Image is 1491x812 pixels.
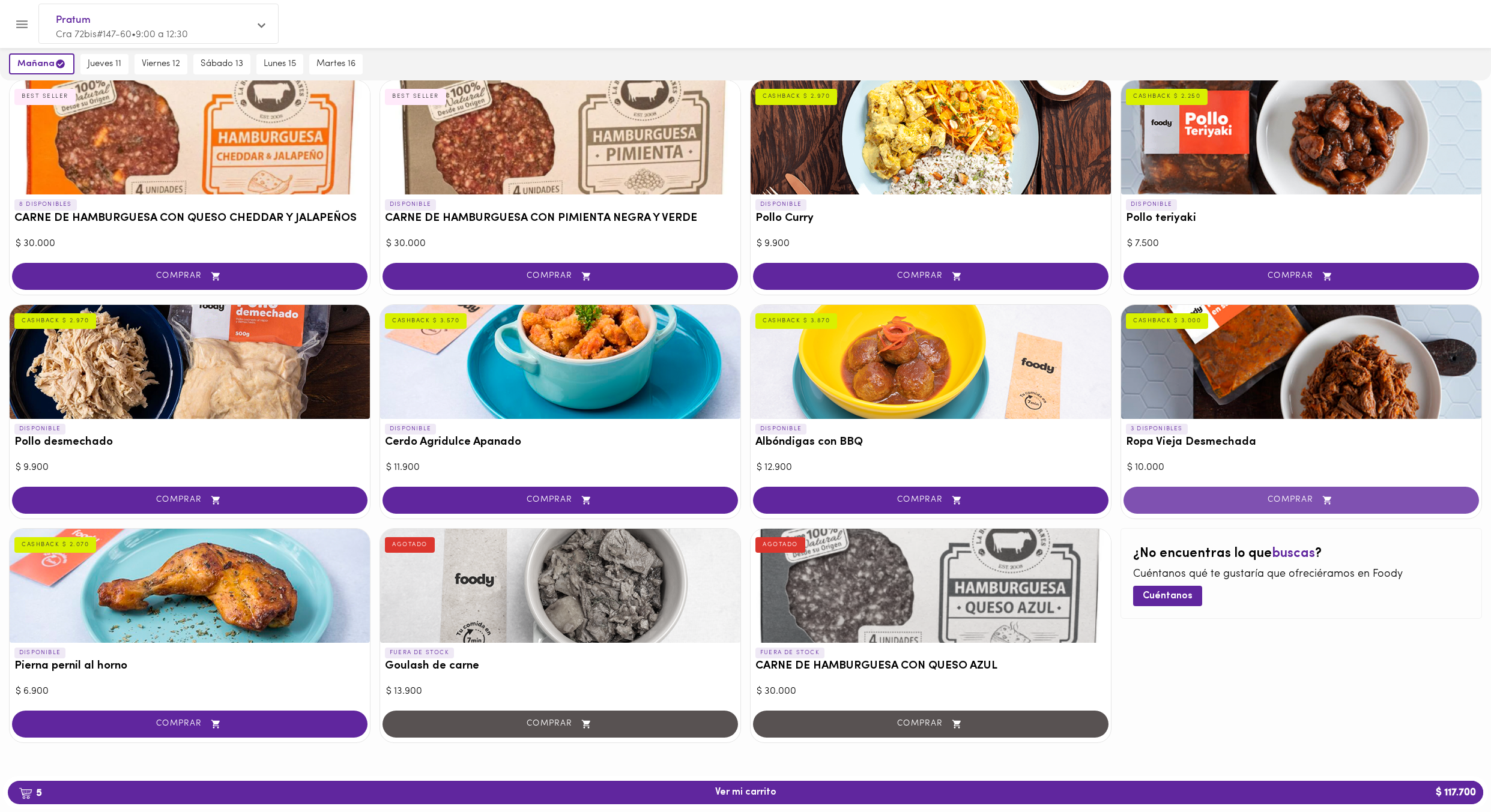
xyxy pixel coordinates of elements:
[201,59,243,70] span: sábado 13
[385,212,736,225] h3: CARNE DE HAMBURGUESA CON PIMIENTA NEGRA Y VERDE
[753,263,1108,290] button: COMPRAR
[385,313,467,329] div: CASHBACK $ 3.570
[753,487,1108,514] button: COMPRAR
[380,529,740,643] div: Goulash de carne
[8,781,1483,804] button: 5Ver mi carrito$ 117.700
[398,271,723,281] span: COMPRAR
[1126,89,1208,104] div: CASHBACK $ 2.250
[88,59,121,70] span: jueves 11
[1133,547,1469,561] h2: ¿No encuentras lo que ?
[383,487,738,514] button: COMPRAR
[1127,237,1475,251] div: $ 7.500
[10,529,370,643] div: Pierna pernil al horno
[10,305,370,419] div: Pollo desmechado
[1126,199,1177,210] p: DISPONIBLE
[14,89,76,104] div: BEST SELLER
[1121,80,1481,194] div: Pollo teriyaki
[27,495,352,505] span: COMPRAR
[309,54,363,74] button: martes 16
[11,785,49,801] b: 5
[14,436,365,449] h3: Pollo desmechado
[9,53,74,74] button: mañana
[385,199,436,210] p: DISPONIBLE
[27,271,352,281] span: COMPRAR
[16,461,364,475] div: $ 9.900
[385,660,736,673] h3: Goulash de carne
[398,495,723,505] span: COMPRAR
[1272,547,1315,561] span: buscas
[16,237,364,251] div: $ 30.000
[755,660,1106,673] h3: CARNE DE HAMBURGUESA CON QUESO AZUL
[12,263,367,290] button: COMPRAR
[755,89,837,104] div: CASHBACK $ 2.970
[755,537,805,553] div: AGOTADO
[1133,586,1202,606] button: Cuéntanos
[17,58,66,70] span: mañana
[1121,305,1481,419] div: Ropa Vieja Desmechada
[256,54,303,74] button: lunes 15
[1133,567,1469,583] p: Cuéntanos qué te gustaría que ofreciéramos en Foody
[386,237,734,251] div: $ 30.000
[1126,313,1208,329] div: CASHBACK $ 3.000
[755,313,837,329] div: CASHBACK $ 3.870
[1126,212,1477,225] h3: Pollo teriyaki
[768,271,1093,281] span: COMPRAR
[757,237,1105,251] div: $ 9.900
[1127,461,1475,475] div: $ 10.000
[264,59,296,70] span: lunes 15
[12,711,367,738] button: COMPRAR
[80,54,129,74] button: jueves 11
[383,263,738,290] button: COMPRAR
[385,648,454,658] p: FUERA DE STOCK
[755,436,1106,449] h3: Albóndigas con BBQ
[755,648,824,658] p: FUERA DE STOCK
[380,80,740,194] div: CARNE DE HAMBURGUESA CON PIMIENTA NEGRA Y VERDE
[715,787,776,798] span: Ver mi carrito
[135,54,187,74] button: viernes 12
[757,461,1105,475] div: $ 12.900
[14,660,365,673] h3: Pierna pernil al horno
[1143,591,1193,602] span: Cuéntanos
[1126,436,1477,449] h3: Ropa Vieja Desmechada
[757,685,1105,699] div: $ 30.000
[27,719,352,729] span: COMPRAR
[755,212,1106,225] h3: Pollo Curry
[1124,263,1479,290] button: COMPRAR
[768,495,1093,505] span: COMPRAR
[14,648,65,658] p: DISPONIBLE
[385,436,736,449] h3: Cerdo Agridulce Apanado
[1139,271,1464,281] span: COMPRAR
[386,685,734,699] div: $ 13.900
[12,487,367,514] button: COMPRAR
[142,59,180,70] span: viernes 12
[14,424,65,435] p: DISPONIBLE
[316,59,355,70] span: martes 16
[14,212,365,225] h3: CARNE DE HAMBURGUESA CON QUESO CHEDDAR Y JALAPEÑOS
[386,461,734,475] div: $ 11.900
[10,80,370,194] div: CARNE DE HAMBURGUESA CON QUESO CHEDDAR Y JALAPEÑOS
[1421,742,1479,800] iframe: Messagebird Livechat Widget
[19,787,32,799] img: cart.png
[56,13,249,28] span: Pratum
[14,313,96,329] div: CASHBACK $ 2.970
[14,199,77,210] p: 8 DISPONIBLES
[14,537,96,553] div: CASHBACK $ 2.070
[385,89,446,104] div: BEST SELLER
[385,424,436,435] p: DISPONIBLE
[7,10,37,39] button: Menu
[56,30,188,40] span: Cra 72bis#147-60 • 9:00 a 12:30
[16,685,364,699] div: $ 6.900
[1126,424,1188,435] p: 3 DISPONIBLES
[193,54,250,74] button: sábado 13
[1139,495,1464,505] span: COMPRAR
[751,80,1111,194] div: Pollo Curry
[751,529,1111,643] div: CARNE DE HAMBURGUESA CON QUESO AZUL
[380,305,740,419] div: Cerdo Agridulce Apanado
[751,305,1111,419] div: Albóndigas con BBQ
[385,537,435,553] div: AGOTADO
[755,424,806,435] p: DISPONIBLE
[755,199,806,210] p: DISPONIBLE
[1124,487,1479,514] button: COMPRAR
